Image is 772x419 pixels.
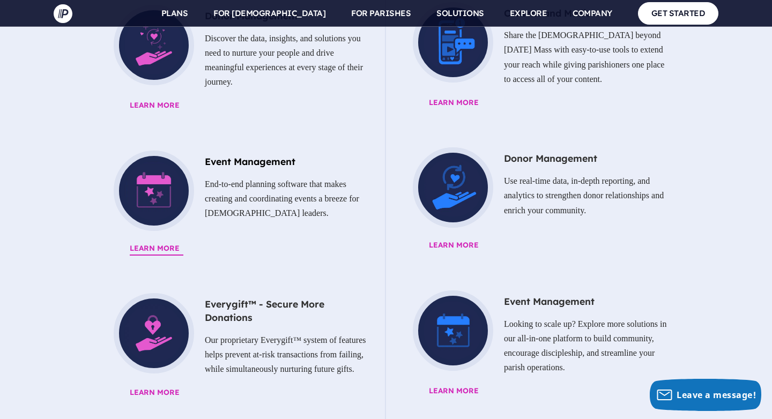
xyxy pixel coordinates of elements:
h5: Event Management [402,290,669,312]
a: Event Management End-to-end planning software that makes creating and coordinating events a breez... [103,151,369,261]
span: Leave a message! [677,389,756,401]
button: Leave a message! [650,379,761,411]
span: Learn More [130,99,396,113]
p: Discover the data, insights, and solutions you need to nurture your people and drive meaningful e... [103,27,369,94]
a: Donor Management Use real-time data, in-depth reporting, and analytics to strengthen donor relati... [402,147,669,258]
h5: Event Management [103,151,369,173]
a: GET STARTED [638,2,719,24]
p: End-to-end planning software that makes creating and coordinating events a breeze for [DEMOGRAPHI... [103,173,369,225]
p: Our proprietary Everygift™ system of features helps prevent at-risk transactions from failing, wh... [103,328,369,381]
span: Learn More [429,238,696,252]
span: Learn More [429,96,696,110]
p: Use real-time data, in-depth reporting, and analytics to strengthen donor relationships and enric... [402,169,669,222]
h5: Donor Management [402,147,669,169]
p: Looking to scale up? Explore more solutions in our all-in-one platform to build community, encour... [402,312,669,379]
h5: Everygift™ - Secure More Donations [103,293,369,328]
p: Share the [DEMOGRAPHIC_DATA] beyond [DATE] Mass with easy-to-use tools to extend your reach while... [402,24,669,91]
a: Event Management Looking to scale up? Explore more solutions in our all-in-one platform to build ... [402,290,669,404]
span: Learn More [429,384,696,398]
span: Learn More [130,242,396,256]
a: Content and Media Share the [DEMOGRAPHIC_DATA] beyond [DATE] Mass with easy-to-use tools to exten... [402,2,669,116]
a: Donor Management Discover the data, insights, and solutions you need to nurture your people and d... [103,5,369,118]
span: Learn More [130,386,396,400]
a: Everygift™ - Secure More Donations Our proprietary Everygift™ system of features helps prevent at... [103,293,369,405]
